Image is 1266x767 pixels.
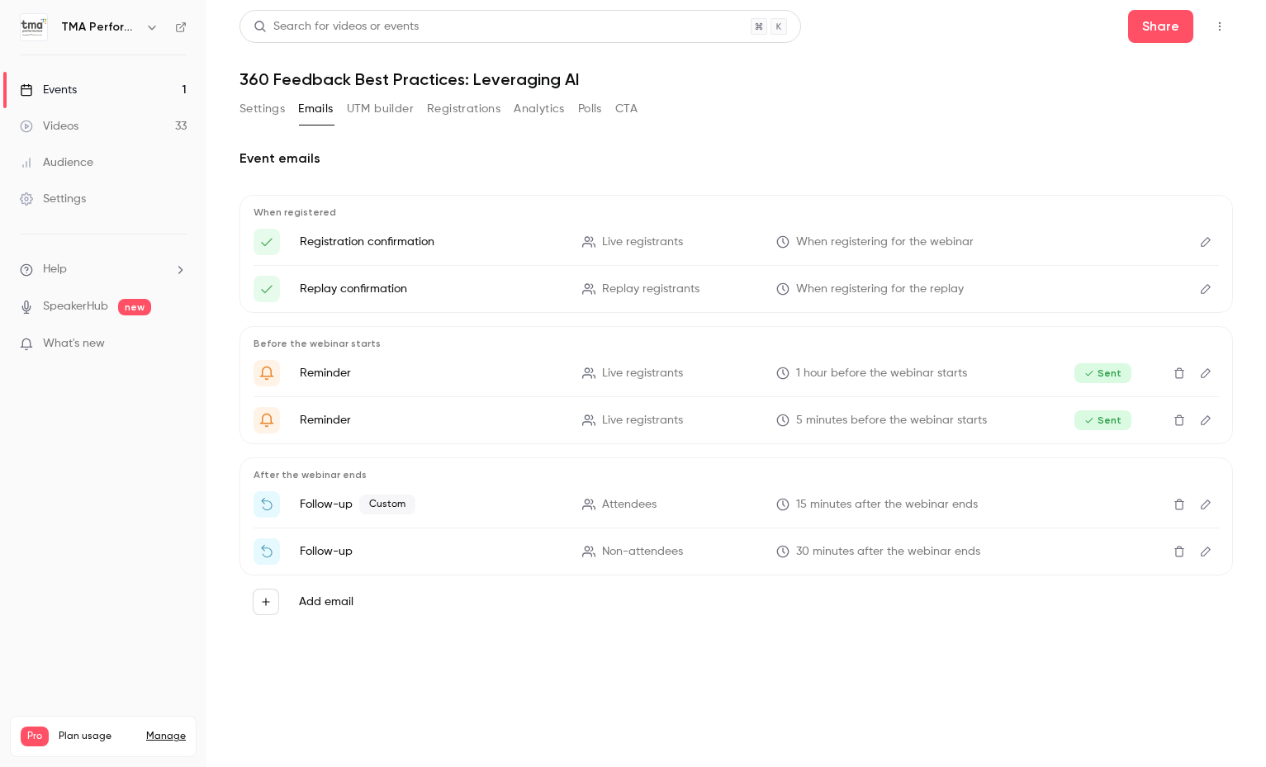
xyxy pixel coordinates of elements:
span: Sent [1074,363,1131,383]
button: Delete [1166,360,1193,386]
button: Edit [1193,360,1219,386]
button: Delete [1166,407,1193,433]
p: Reminder [300,365,562,381]
img: TMA Performance (formerly DecisionWise) [21,14,47,40]
p: When registered [254,206,1219,219]
p: Reminder [300,412,562,428]
span: Attendees [602,496,657,514]
button: Settings [239,96,285,122]
button: UTM builder [347,96,414,122]
span: Help [43,261,67,278]
button: Delete [1166,538,1193,565]
button: Edit [1193,407,1219,433]
span: new [118,299,151,315]
span: When registering for the replay [796,281,964,298]
div: Search for videos or events [254,18,419,36]
a: SpeakerHub [43,298,108,315]
span: 15 minutes after the webinar ends [796,496,978,514]
p: Follow-up [300,495,562,514]
span: Live registrants [602,412,683,429]
span: Live registrants [602,234,683,251]
li: help-dropdown-opener [20,261,187,278]
span: 1 hour before the webinar starts [796,365,967,382]
span: Replay registrants [602,281,699,298]
span: Live registrants [602,365,683,382]
li: Here's your access link to {{ event_name }}! [254,229,1219,255]
p: Registration confirmation [300,234,562,250]
span: Sent [1074,410,1131,430]
iframe: Noticeable Trigger [167,337,187,352]
button: CTA [615,96,638,122]
li: Thanks for attending {{ event_name }} - SHRM PDC [254,491,1219,518]
li: Here's your access link to {{ event_name }}! [254,276,1219,302]
h6: TMA Performance (formerly DecisionWise) [61,19,139,36]
button: Edit [1193,276,1219,302]
button: Analytics [514,96,565,122]
button: Polls [578,96,602,122]
h1: 360 Feedback Best Practices: Leveraging AI [239,69,1233,89]
h2: Event emails [239,149,1233,168]
span: 5 minutes before the webinar starts [796,412,987,429]
li: Watch the replay of {{ event_name }} [254,538,1219,565]
button: Delete [1166,491,1193,518]
div: Audience [20,154,93,171]
div: Settings [20,191,86,207]
button: Edit [1193,229,1219,255]
button: Emails [298,96,333,122]
button: Edit [1193,491,1219,518]
p: Before the webinar starts [254,337,1219,350]
li: {{ event_name }} is about to go live [254,407,1219,433]
div: Videos [20,118,78,135]
span: 30 minutes after the webinar ends [796,543,980,561]
button: Edit [1193,538,1219,565]
li: {{ event_name }} starts in 1 hour! [254,360,1219,386]
span: Non-attendees [602,543,683,561]
p: Follow-up [300,543,562,560]
label: Add email [299,594,353,610]
p: Replay confirmation [300,281,562,297]
button: Share [1128,10,1193,43]
button: Registrations [427,96,500,122]
span: Custom [359,495,415,514]
span: When registering for the webinar [796,234,974,251]
p: After the webinar ends [254,468,1219,481]
span: What's new [43,335,105,353]
div: Events [20,82,77,98]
